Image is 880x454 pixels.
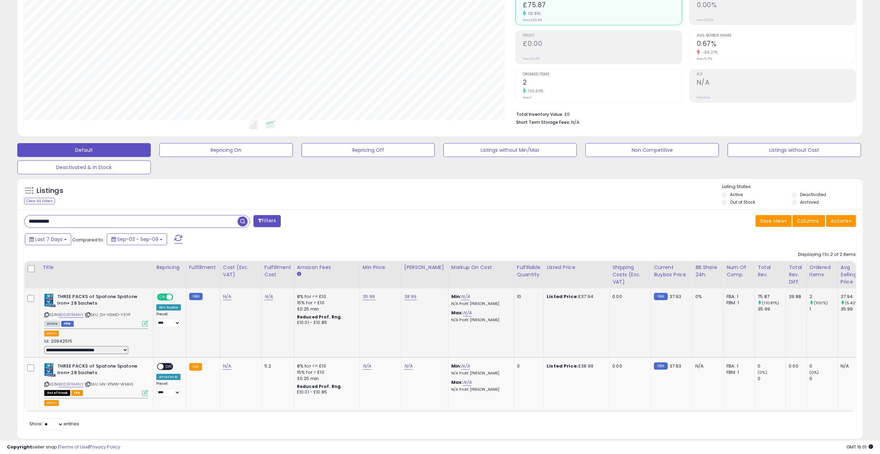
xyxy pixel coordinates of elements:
[17,160,151,174] button: Deactivated & In Stock
[297,314,342,320] b: Reduced Prof. Rng.
[363,293,375,300] a: 35.99
[758,376,786,382] div: 0
[297,271,301,277] small: Amazon Fees.
[697,73,855,76] span: ROI
[517,294,538,300] div: 10
[404,264,445,271] div: [PERSON_NAME]
[71,390,83,396] span: FBA
[841,264,866,286] div: Avg Selling Price
[809,363,837,369] div: 0
[523,73,682,76] span: Ordered Items
[809,294,837,300] div: 2
[44,363,148,395] div: ASIN:
[695,294,718,300] div: 0%
[156,374,180,380] div: Amazon AI
[547,293,578,300] b: Listed Price:
[523,34,682,38] span: Profit
[800,199,819,205] label: Archived
[25,233,71,245] button: Last 7 Days
[728,143,861,157] button: Listings without Cost
[156,304,181,311] div: Win BuyBox
[44,338,72,344] span: Id: 20942515
[669,293,682,300] span: 37.93
[841,306,869,312] div: 35.99
[37,186,63,196] h5: Listings
[726,264,752,278] div: Num of Comp.
[44,294,148,326] div: ASIN:
[61,321,74,327] span: FBM
[461,363,470,370] a: N/A
[17,143,151,157] button: Default
[800,192,826,197] label: Deactivated
[523,40,682,49] h2: £0.00
[758,264,783,278] div: Total Rev.
[451,379,463,386] b: Max:
[793,215,825,227] button: Columns
[547,294,604,300] div: £37.94
[44,390,70,396] span: All listings that are currently out of stock and unavailable for purchase on Amazon
[797,217,819,224] span: Columns
[547,264,606,271] div: Listed Price
[363,264,398,271] div: Min Price
[730,199,755,205] label: Out of Stock
[798,251,856,258] div: Displaying 1 to 2 of 2 items
[451,318,509,323] p: N/A Profit [PERSON_NAME]
[72,237,104,243] span: Compared to:
[117,236,158,243] span: Sep-03 - Sep-09
[297,306,354,312] div: £0.25 min
[697,34,855,38] span: Avg. Buybox Share
[43,264,150,271] div: Title
[726,300,749,306] div: FBM: 1
[189,363,202,371] small: FBA
[223,293,231,300] a: N/A
[571,119,580,126] span: N/A
[189,293,203,300] small: FBM
[758,294,786,300] div: 75.87
[758,306,786,312] div: 35.99
[726,369,749,376] div: FBM: 1
[697,18,713,22] small: Prev: 0.00%
[762,300,779,306] small: (110.81%)
[809,376,837,382] div: 0
[517,363,538,369] div: 0
[302,143,435,157] button: Repricing Off
[58,381,84,387] a: B008FRM6IY
[404,293,417,300] a: 38.99
[451,302,509,306] p: N/A Profit [PERSON_NAME]
[164,364,175,370] span: OFF
[547,363,578,369] b: Listed Price:
[451,264,511,271] div: Markup on Cost
[57,363,141,378] b: THREE PACKS of Spatone Spatone Iron+ 28 Sachets
[726,363,749,369] div: FBA: 1
[44,400,59,406] button: admin
[44,331,59,336] button: admin
[695,363,718,369] div: N/A
[189,264,217,271] div: Fulfillment
[7,444,32,450] strong: Copyright
[297,369,354,376] div: 15% for > £10
[846,444,873,450] span: 2025-09-17 16:01 GMT
[697,40,855,49] h2: 0.67%
[654,264,689,278] div: Current Buybox Price
[697,1,855,10] h2: 0.00%
[90,444,120,450] a: Privacy Policy
[59,444,89,450] a: Terms of Use
[697,57,712,61] small: Prev: 5.71%
[451,371,509,376] p: N/A Profit [PERSON_NAME]
[463,379,471,386] a: N/A
[758,370,767,375] small: (0%)
[172,294,183,300] span: OFF
[265,293,273,300] a: N/A
[58,312,84,318] a: B008FRM6IY
[516,119,570,125] b: Short Term Storage Fees:
[44,363,56,377] img: 51kRWOvGA2L._SL40_.jpg
[814,300,828,306] small: (100%)
[526,89,544,94] small: 100.00%
[517,264,541,278] div: Fulfillable Quantity
[654,293,667,300] small: FBM
[297,320,354,326] div: £10.01 - £10.85
[654,362,667,370] small: FBM
[451,387,509,392] p: N/A Profit [PERSON_NAME]
[44,321,60,327] span: All listings currently available for purchase on Amazon
[297,383,342,389] b: Reduced Prof. Rng.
